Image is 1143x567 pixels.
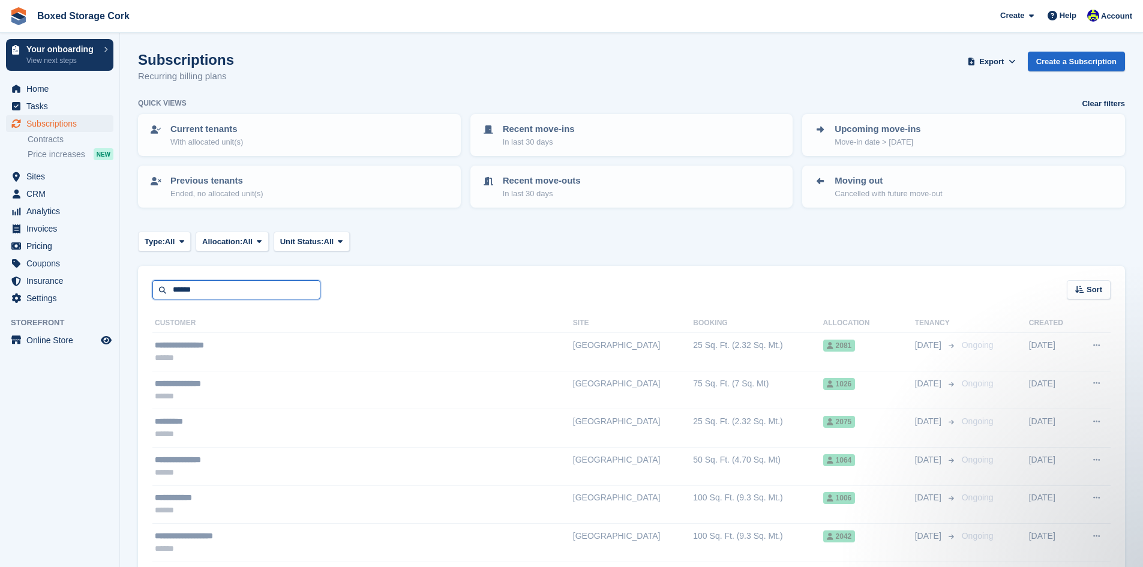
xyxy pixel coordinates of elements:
span: Analytics [26,203,98,220]
a: Price increases NEW [28,148,113,161]
img: Vincent [1087,10,1099,22]
span: Create [1000,10,1024,22]
span: Price increases [28,149,85,160]
a: Current tenants With allocated unit(s) [139,115,460,155]
a: menu [6,272,113,289]
a: menu [6,203,113,220]
p: Your onboarding [26,45,98,53]
p: Recurring billing plans [138,70,234,83]
p: Move-in date > [DATE] [835,136,920,148]
p: Current tenants [170,122,243,136]
img: stora-icon-8386f47178a22dfd0bd8f6a31ec36ba5ce8667c1dd55bd0f319d3a0aa187defe.svg [10,7,28,25]
a: menu [6,98,113,115]
p: Ended, no allocated unit(s) [170,188,263,200]
span: Insurance [26,272,98,289]
a: Contracts [28,134,113,145]
a: Previous tenants Ended, no allocated unit(s) [139,167,460,206]
p: View next steps [26,55,98,66]
a: menu [6,290,113,307]
span: Home [26,80,98,97]
a: menu [6,185,113,202]
span: Help [1060,10,1076,22]
span: Export [979,56,1004,68]
a: menu [6,255,113,272]
span: Sites [26,168,98,185]
p: In last 30 days [503,136,575,148]
a: menu [6,168,113,185]
a: Boxed Storage Cork [32,6,134,26]
span: Subscriptions [26,115,98,132]
span: Online Store [26,332,98,349]
button: Export [965,52,1018,71]
a: Moving out Cancelled with future move-out [803,167,1124,206]
a: menu [6,115,113,132]
p: In last 30 days [503,188,581,200]
p: Upcoming move-ins [835,122,920,136]
h1: Subscriptions [138,52,234,68]
a: menu [6,80,113,97]
div: NEW [94,148,113,160]
p: With allocated unit(s) [170,136,243,148]
p: Recent move-ins [503,122,575,136]
span: Account [1101,10,1132,22]
a: Clear filters [1082,98,1125,110]
a: Recent move-ins In last 30 days [472,115,792,155]
a: menu [6,220,113,237]
a: menu [6,238,113,254]
h6: Quick views [138,98,187,109]
span: Tasks [26,98,98,115]
p: Moving out [835,174,942,188]
p: Recent move-outs [503,174,581,188]
span: Pricing [26,238,98,254]
span: Invoices [26,220,98,237]
a: Recent move-outs In last 30 days [472,167,792,206]
a: Your onboarding View next steps [6,39,113,71]
p: Cancelled with future move-out [835,188,942,200]
a: Upcoming move-ins Move-in date > [DATE] [803,115,1124,155]
span: Coupons [26,255,98,272]
a: Preview store [99,333,113,347]
span: CRM [26,185,98,202]
span: Storefront [11,317,119,329]
a: Create a Subscription [1028,52,1125,71]
a: menu [6,332,113,349]
span: Settings [26,290,98,307]
p: Previous tenants [170,174,263,188]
